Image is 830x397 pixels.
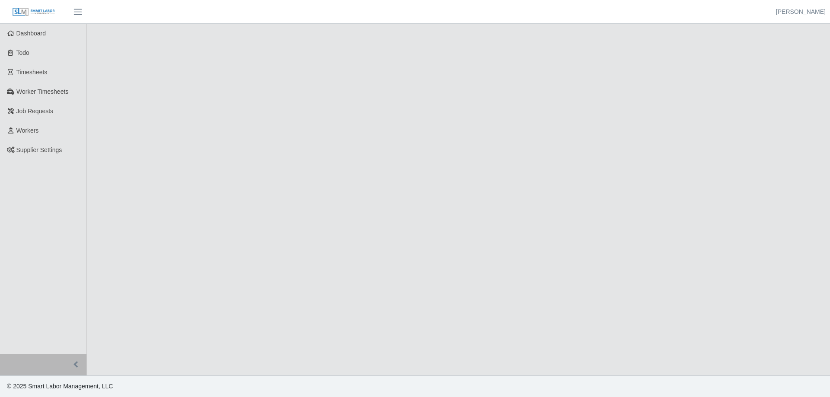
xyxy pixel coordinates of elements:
[16,127,39,134] span: Workers
[12,7,55,17] img: SLM Logo
[16,49,29,56] span: Todo
[16,69,48,76] span: Timesheets
[16,108,54,114] span: Job Requests
[16,30,46,37] span: Dashboard
[7,383,113,390] span: © 2025 Smart Labor Management, LLC
[776,7,826,16] a: [PERSON_NAME]
[16,146,62,153] span: Supplier Settings
[16,88,68,95] span: Worker Timesheets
